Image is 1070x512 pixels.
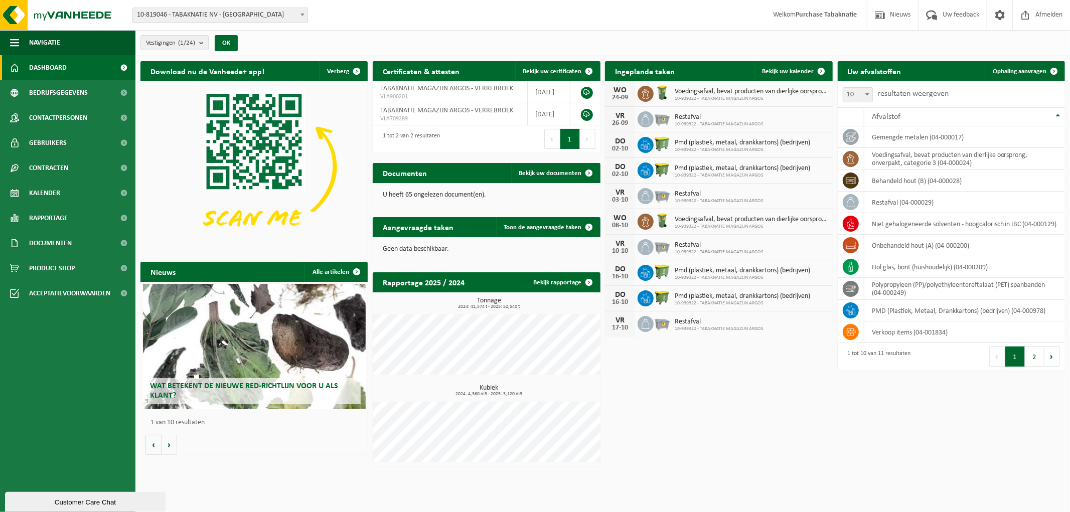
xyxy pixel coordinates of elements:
[140,61,274,81] h2: Download nu de Vanheede+ app!
[515,61,599,81] a: Bekijk uw certificaten
[654,135,671,152] img: WB-0660-HPE-GN-50
[610,112,630,120] div: VR
[864,300,1065,321] td: PMD (Plastiek, Metaal, Drankkartons) (bedrijven) (04-000978)
[327,68,349,75] span: Verberg
[1005,347,1025,367] button: 1
[143,284,366,409] a: Wat betekent de nieuwe RED-richtlijn voor u als klant?
[654,314,671,331] img: WB-2500-GAL-GY-01
[872,113,900,121] span: Afvalstof
[864,256,1065,278] td: hol glas, bont (huishoudelijk) (04-000209)
[610,299,630,306] div: 16-10
[843,346,911,368] div: 1 tot 10 van 11 resultaten
[528,103,571,125] td: [DATE]
[796,11,857,19] strong: Purchase Tabaknatie
[610,197,630,204] div: 03-10
[511,163,599,183] a: Bekijk uw documenten
[373,272,475,292] h2: Rapportage 2025 / 2024
[610,240,630,248] div: VR
[654,110,671,127] img: WB-2500-GAL-GY-01
[610,189,630,197] div: VR
[319,61,367,81] button: Verberg
[523,68,582,75] span: Bekijk uw certificaten
[675,267,810,275] span: Pmd (plastiek, metaal, drankkartons) (bedrijven)
[380,107,513,114] span: TABAKNATIE MAGAZIJN ARGOS - VERREBROEK
[654,263,671,280] img: WB-0660-HPE-GN-50
[378,304,600,309] span: 2024: 41,574 t - 2025: 52,540 t
[675,241,763,249] span: Restafval
[140,35,209,50] button: Vestigingen(1/24)
[675,88,827,96] span: Voedingsafval, bevat producten van dierlijke oorsprong, onverpakt, categorie 3
[383,246,590,253] p: Geen data beschikbaar.
[29,105,87,130] span: Contactpersonen
[864,170,1065,192] td: behandeld hout (B) (04-000028)
[675,224,827,230] span: 10-939322 - TABAKNATIE MAGAZIJN ARGOS
[675,139,810,147] span: Pmd (plastiek, metaal, drankkartons) (bedrijven)
[29,155,68,181] span: Contracten
[985,61,1064,81] a: Ophaling aanvragen
[526,272,599,292] a: Bekijk rapportage
[496,217,599,237] a: Toon de aangevraagde taken
[133,8,308,22] span: 10-819046 - TABAKNATIE NV - ANTWERPEN
[162,435,177,455] button: Volgende
[675,96,827,102] span: 10-939322 - TABAKNATIE MAGAZIJN ARGOS
[150,382,339,400] span: Wat betekent de nieuwe RED-richtlijn voor u als klant?
[864,213,1065,235] td: niet gehalogeneerde solventen - hoogcalorisch in IBC (04-000129)
[528,81,571,103] td: [DATE]
[610,171,630,178] div: 02-10
[675,318,763,326] span: Restafval
[378,385,600,397] h3: Kubiek
[5,490,168,512] iframe: chat widget
[675,121,763,127] span: 10-939322 - TABAKNATIE MAGAZIJN ARGOS
[754,61,832,81] a: Bekijk uw kalender
[675,113,763,121] span: Restafval
[864,148,1065,170] td: voedingsafval, bevat producten van dierlijke oorsprong, onverpakt, categorie 3 (04-000024)
[544,129,560,149] button: Previous
[150,419,363,426] p: 1 van 10 resultaten
[380,93,520,101] span: VLA900201
[878,90,949,98] label: resultaten weergeven
[610,120,630,127] div: 26-09
[610,222,630,229] div: 08-10
[993,68,1046,75] span: Ophaling aanvragen
[560,129,580,149] button: 1
[29,206,68,231] span: Rapportage
[610,137,630,145] div: DO
[519,170,582,177] span: Bekijk uw documenten
[373,217,464,237] h2: Aangevraagde taken
[610,163,630,171] div: DO
[864,235,1065,256] td: onbehandeld hout (A) (04-000200)
[675,164,810,173] span: Pmd (plastiek, metaal, drankkartons) (bedrijven)
[675,173,810,179] span: 10-939322 - TABAKNATIE MAGAZIJN ARGOS
[29,256,75,281] span: Product Shop
[654,238,671,255] img: WB-2500-GAL-GY-01
[304,262,367,282] a: Alle artikelen
[610,265,630,273] div: DO
[140,81,368,252] img: Download de VHEPlus App
[675,326,763,332] span: 10-939322 - TABAKNATIE MAGAZIJN ARGOS
[675,216,827,224] span: Voedingsafval, bevat producten van dierlijke oorsprong, onverpakt, categorie 3
[654,187,671,204] img: WB-2500-GAL-GY-01
[1044,347,1060,367] button: Next
[504,224,582,231] span: Toon de aangevraagde taken
[29,231,72,256] span: Documenten
[654,84,671,101] img: WB-0140-HPE-GN-50
[383,192,590,199] p: U heeft 65 ongelezen document(en).
[580,129,595,149] button: Next
[373,163,437,183] h2: Documenten
[654,212,671,229] img: WB-0140-HPE-GN-50
[29,130,67,155] span: Gebruikers
[378,297,600,309] h3: Tonnage
[762,68,814,75] span: Bekijk uw kalender
[378,392,600,397] span: 2024: 4,360 m3 - 2025: 5,120 m3
[373,61,470,81] h2: Certificaten & attesten
[610,145,630,152] div: 02-10
[29,80,88,105] span: Bedrijfsgegevens
[380,115,520,123] span: VLA709289
[675,292,810,300] span: Pmd (plastiek, metaal, drankkartons) (bedrijven)
[654,161,671,178] img: WB-1100-HPE-GN-50
[864,192,1065,213] td: restafval (04-000029)
[610,214,630,222] div: WO
[132,8,308,23] span: 10-819046 - TABAKNATIE NV - ANTWERPEN
[675,249,763,255] span: 10-939322 - TABAKNATIE MAGAZIJN ARGOS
